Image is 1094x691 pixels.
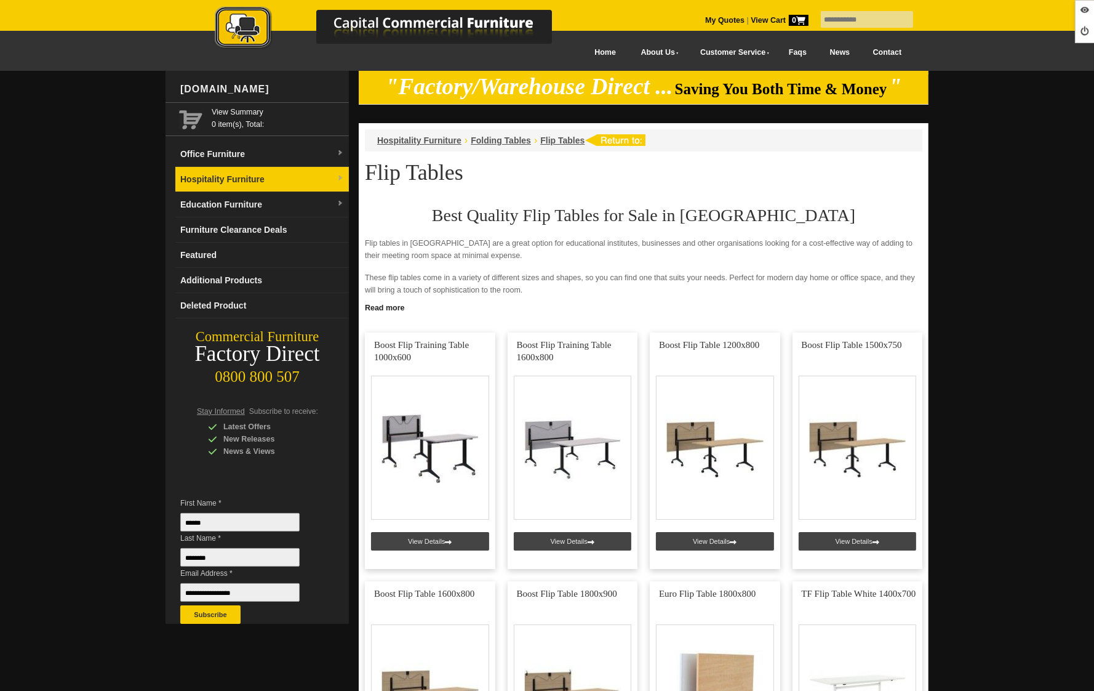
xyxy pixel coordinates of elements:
[777,39,818,67] a: Faqs
[585,134,645,146] img: return to
[861,39,913,67] a: Contact
[675,81,887,97] span: Saving You Both Time & Money
[749,16,809,25] a: View Cart0
[359,299,928,314] a: Click to read more
[386,74,673,99] em: "Factory/Warehouse Direct ...
[212,106,344,118] a: View Summary
[180,497,318,509] span: First Name *
[789,15,809,26] span: 0
[175,217,349,243] a: Furniture Clearance Deals
[175,142,349,167] a: Office Furnituredropdown
[534,134,537,147] li: ›
[249,407,318,416] span: Subscribe to receive:
[365,206,922,225] h2: Best Quality Flip Tables for Sale in [GEOGRAPHIC_DATA]
[175,192,349,217] a: Education Furnituredropdown
[180,532,318,544] span: Last Name *
[751,16,809,25] strong: View Cart
[337,200,344,208] img: dropdown
[175,167,349,192] a: Hospitality Furnituredropdown
[180,548,300,567] input: Last Name *
[687,39,777,67] a: Customer Service
[337,175,344,182] img: dropdown
[212,106,344,129] span: 0 item(s), Total:
[180,583,300,602] input: Email Address *
[175,243,349,268] a: Featured
[705,16,745,25] a: My Quotes
[175,268,349,293] a: Additional Products
[377,135,461,145] a: Hospitality Furniture
[365,272,922,296] p: These flip tables come in a variety of different sizes and shapes, so you can find one that suits...
[180,605,241,624] button: Subscribe
[181,6,612,55] a: Capital Commercial Furniture Logo
[889,74,902,99] em: "
[471,135,531,145] a: Folding Tables
[175,71,349,108] div: [DOMAIN_NAME]
[175,293,349,318] a: Deleted Product
[208,445,325,458] div: News & Views
[540,135,585,145] a: Flip Tables
[208,433,325,445] div: New Releases
[197,407,245,416] span: Stay Informed
[818,39,861,67] a: News
[465,134,468,147] li: ›
[337,150,344,157] img: dropdown
[180,513,300,531] input: First Name *
[166,345,349,363] div: Factory Direct
[166,362,349,386] div: 0800 800 507
[208,421,325,433] div: Latest Offers
[181,6,612,51] img: Capital Commercial Furniture Logo
[180,567,318,580] span: Email Address *
[628,39,687,67] a: About Us
[365,237,922,262] p: Flip tables in [GEOGRAPHIC_DATA] are a great option for educational institutes, businesses and ot...
[365,161,922,184] h1: Flip Tables
[166,328,349,345] div: Commercial Furniture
